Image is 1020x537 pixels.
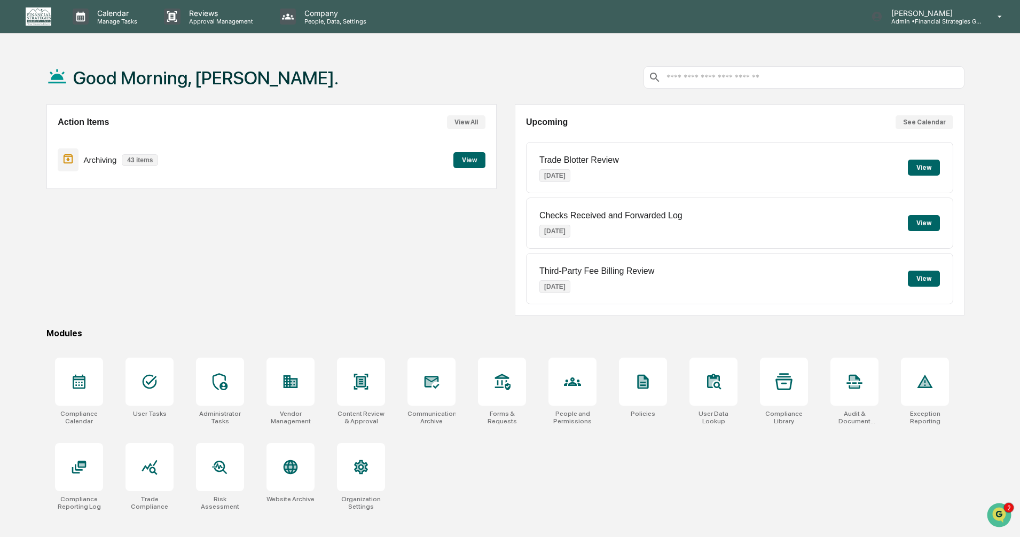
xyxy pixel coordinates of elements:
span: Pylon [106,265,129,273]
button: See all [166,116,194,129]
p: Admin • Financial Strategies Group (FSG) [883,18,982,25]
span: Data Lookup [21,239,67,249]
button: View All [447,115,485,129]
div: Forms & Requests [478,410,526,425]
span: [PERSON_NAME] [33,145,87,154]
a: Powered byPylon [75,264,129,273]
div: Vendor Management [266,410,315,425]
p: [PERSON_NAME] [883,9,982,18]
img: Jack Rasmussen [11,135,28,152]
div: Compliance Calendar [55,410,103,425]
div: Content Review & Approval [337,410,385,425]
p: Calendar [89,9,143,18]
p: How can we help? [11,22,194,40]
div: Start new chat [48,82,175,92]
a: View [453,154,485,164]
div: Audit & Document Logs [830,410,878,425]
div: We're available if you need us! [48,92,147,101]
p: [DATE] [539,169,570,182]
a: 🖐️Preclearance [6,214,73,233]
div: 🗄️ [77,219,86,228]
iframe: Open customer support [986,502,1015,531]
div: Policies [631,410,655,417]
img: 1746055101610-c473b297-6a78-478c-a979-82029cc54cd1 [21,175,30,183]
button: View [908,160,940,176]
div: Website Archive [266,495,315,503]
span: Attestations [88,218,132,229]
img: Jack Rasmussen [11,164,28,181]
span: Preclearance [21,218,69,229]
div: Past conversations [11,119,72,127]
button: Start new chat [182,85,194,98]
button: View [908,271,940,287]
span: [DATE] [95,174,116,183]
div: Compliance Reporting Log [55,495,103,510]
p: Reviews [181,9,258,18]
div: People and Permissions [548,410,597,425]
span: [DATE] [95,145,116,154]
div: Exception Reporting [901,410,949,425]
img: logo [26,7,51,26]
div: Organization Settings [337,495,385,510]
div: 🖐️ [11,219,19,228]
p: Approval Management [181,18,258,25]
div: Compliance Library [760,410,808,425]
a: 🔎Data Lookup [6,234,72,254]
div: Risk Assessment [196,495,244,510]
div: User Tasks [133,410,167,417]
span: [PERSON_NAME] [33,174,87,183]
img: 1746055101610-c473b297-6a78-478c-a979-82029cc54cd1 [11,82,30,101]
div: Administrator Tasks [196,410,244,425]
p: Manage Tasks [89,18,143,25]
h2: Upcoming [526,117,568,127]
p: Third-Party Fee Billing Review [539,266,654,276]
h2: Action Items [58,117,109,127]
p: Trade Blotter Review [539,155,619,165]
img: 1746055101610-c473b297-6a78-478c-a979-82029cc54cd1 [21,146,30,154]
p: [DATE] [539,225,570,238]
button: View [453,152,485,168]
span: • [89,174,92,183]
div: Trade Compliance [125,495,174,510]
button: See Calendar [896,115,953,129]
h1: Good Morning, [PERSON_NAME]. [73,67,339,89]
p: 43 items [122,154,158,166]
p: Archiving [84,155,117,164]
div: Communications Archive [407,410,456,425]
a: 🗄️Attestations [73,214,137,233]
div: Modules [46,328,964,338]
button: View [908,215,940,231]
div: User Data Lookup [689,410,737,425]
span: • [89,145,92,154]
img: 8933085812038_c878075ebb4cc5468115_72.jpg [22,82,42,101]
div: 🔎 [11,240,19,248]
p: People, Data, Settings [296,18,372,25]
p: Checks Received and Forwarded Log [539,211,682,220]
p: Company [296,9,372,18]
p: [DATE] [539,280,570,293]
